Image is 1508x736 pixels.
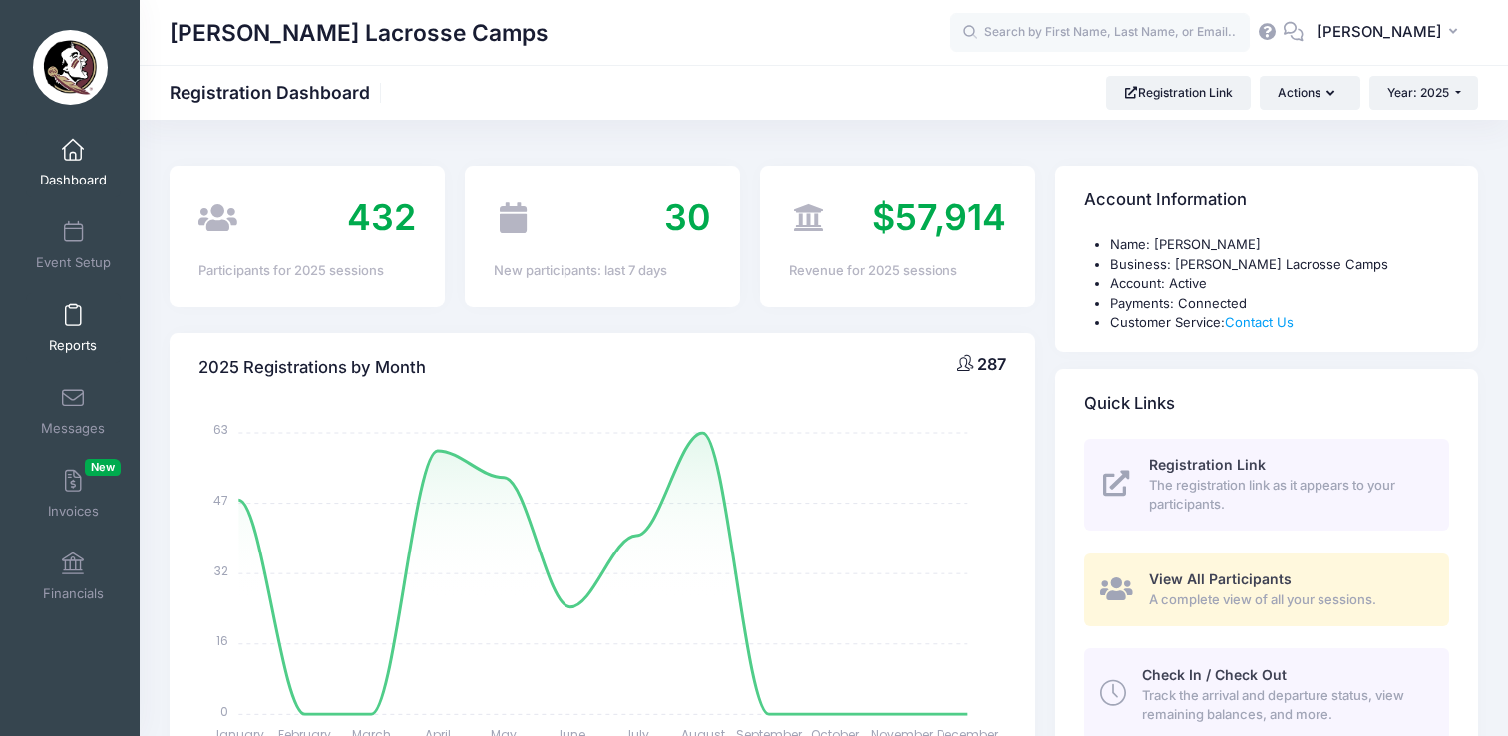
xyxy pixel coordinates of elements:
div: Participants for 2025 sessions [198,261,416,281]
span: 287 [977,354,1006,374]
h4: 2025 Registrations by Month [198,339,426,396]
button: Actions [1260,76,1359,110]
tspan: 32 [215,561,229,578]
span: Reports [49,337,97,354]
span: Invoices [48,503,99,520]
button: [PERSON_NAME] [1304,10,1478,56]
span: Track the arrival and departure status, view remaining balances, and more. [1142,686,1426,725]
tspan: 63 [214,421,229,438]
a: Event Setup [26,210,121,280]
img: Sara Tisdale Lacrosse Camps [33,30,108,105]
div: New participants: last 7 days [494,261,711,281]
span: New [85,459,121,476]
li: Account: Active [1110,274,1449,294]
li: Business: [PERSON_NAME] Lacrosse Camps [1110,255,1449,275]
span: 30 [664,195,711,239]
span: [PERSON_NAME] [1317,21,1442,43]
span: View All Participants [1149,570,1292,587]
span: Dashboard [40,172,107,188]
a: View All Participants A complete view of all your sessions. [1084,553,1449,626]
h1: [PERSON_NAME] Lacrosse Camps [170,10,549,56]
a: Registration Link [1106,76,1251,110]
h4: Account Information [1084,173,1247,229]
span: A complete view of all your sessions. [1149,590,1426,610]
h4: Quick Links [1084,375,1175,432]
a: InvoicesNew [26,459,121,529]
span: $57,914 [872,195,1006,239]
a: Contact Us [1225,314,1294,330]
tspan: 47 [214,492,229,509]
span: Registration Link [1149,456,1266,473]
a: Registration Link The registration link as it appears to your participants. [1084,439,1449,531]
a: Dashboard [26,128,121,197]
div: Revenue for 2025 sessions [789,261,1006,281]
li: Customer Service: [1110,313,1449,333]
h1: Registration Dashboard [170,82,387,103]
tspan: 0 [221,702,229,719]
span: Event Setup [36,254,111,271]
span: Financials [43,585,104,602]
span: 432 [347,195,416,239]
span: Year: 2025 [1387,85,1449,100]
span: Check In / Check Out [1142,666,1287,683]
button: Year: 2025 [1369,76,1478,110]
li: Name: [PERSON_NAME] [1110,235,1449,255]
span: Messages [41,420,105,437]
a: Messages [26,376,121,446]
span: The registration link as it appears to your participants. [1149,476,1426,515]
input: Search by First Name, Last Name, or Email... [950,13,1250,53]
a: Financials [26,542,121,611]
tspan: 16 [217,632,229,649]
li: Payments: Connected [1110,294,1449,314]
a: Reports [26,293,121,363]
